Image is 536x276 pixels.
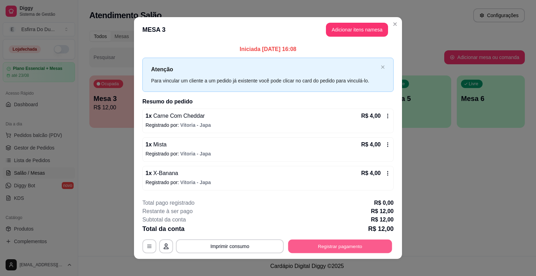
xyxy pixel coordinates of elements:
span: Vitoria - Japa [180,180,211,185]
p: 1 x [146,169,178,177]
button: Adicionar itens namesa [326,23,388,37]
button: Imprimir consumo [176,239,284,253]
button: close [381,65,385,70]
p: Restante à ser pago [142,207,193,216]
span: Mista [152,141,167,147]
button: Registrar pagamento [288,239,392,253]
header: MESA 3 [134,17,402,42]
p: R$ 12,00 [371,207,394,216]
p: Registrado por: [146,122,390,129]
p: Registrado por: [146,179,390,186]
span: Vitoria - Japa [180,151,211,157]
p: R$ 0,00 [374,199,394,207]
p: 1 x [146,112,205,120]
h2: Resumo do pedido [142,97,394,106]
span: Vitoria - Japa [180,122,211,128]
p: R$ 12,00 [371,216,394,224]
p: Registrado por: [146,150,390,157]
p: Iniciada [DATE] 16:08 [142,45,394,53]
div: Para vincular um cliente a um pedido já existente você pode clicar no card do pedido para vinculá... [151,77,378,85]
p: Atenção [151,65,378,74]
p: Total pago registrado [142,199,194,207]
p: R$ 12,00 [368,224,394,234]
p: 1 x [146,140,167,149]
p: Subtotal da conta [142,216,186,224]
p: R$ 4,00 [361,169,381,177]
p: R$ 4,00 [361,140,381,149]
p: Total da conta [142,224,185,234]
span: Carne Com Cheddar [152,113,205,119]
p: R$ 4,00 [361,112,381,120]
button: Close [389,19,401,30]
span: X-Banana [152,170,178,176]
